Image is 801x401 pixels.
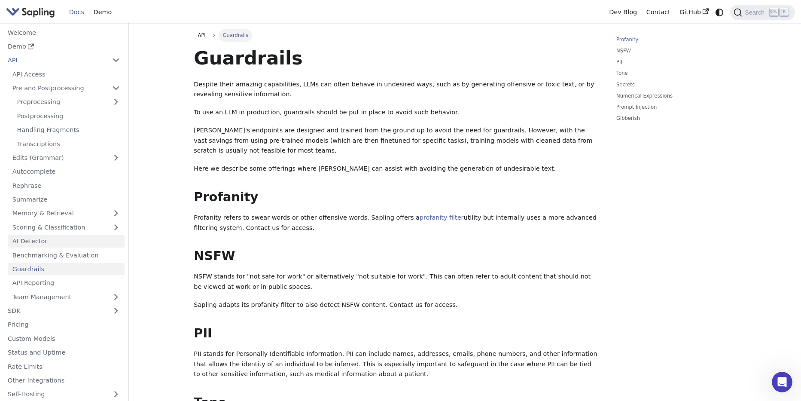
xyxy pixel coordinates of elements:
[616,114,733,122] a: Gibberish
[8,82,125,95] a: Pre and Postprocessing
[3,26,125,39] a: Welcome
[64,6,89,19] a: Docs
[194,326,597,341] h2: PII
[194,349,597,380] p: PII stands for Personally Identifiable Information. PII can include names, addresses, emails, pho...
[194,29,597,41] nav: Breadcrumbs
[8,193,125,206] a: Summarize
[3,54,107,67] a: API
[742,9,770,16] span: Search
[194,164,597,174] p: Here we describe some offerings where [PERSON_NAME] can assist with avoiding the generation of un...
[3,388,125,401] a: Self-Hosting
[675,6,713,19] a: GitHub
[219,29,252,41] span: Guardrails
[198,32,206,38] span: API
[8,68,125,80] a: API Access
[3,318,125,331] a: Pricing
[12,110,125,122] a: Postprocessing
[8,179,125,192] a: Rephrase
[194,107,597,118] p: To use an LLM in production, guardrails should be put in place to avoid such behavior.
[8,277,125,289] a: API Reporting
[642,6,675,19] a: Contact
[616,103,733,111] a: Prompt Injection
[194,29,210,41] a: API
[616,58,733,66] a: PII
[6,6,55,18] img: Sapling.ai
[8,207,125,220] a: Memory & Retrieval
[194,213,597,233] p: Profanity refers to swear words or other offensive words. Sapling offers a utility but internally...
[616,36,733,44] a: Profanity
[8,249,125,261] a: Benchmarking & Evaluation
[12,96,125,108] a: Preprocessing
[420,214,464,221] a: profanity filter
[3,332,125,345] a: Custom Models
[8,263,125,275] a: Guardrails
[8,235,125,248] a: AI Detector
[194,300,597,310] p: Sapling adapts its profanity filter to also detect NSFW content. Contact us for access.
[616,47,733,55] a: NSFW
[604,6,641,19] a: Dev Blog
[8,221,125,233] a: Scoring & Classification
[6,6,58,18] a: Sapling.ai
[3,40,125,53] a: Demo
[772,372,792,392] iframe: Intercom live chat
[12,138,125,150] a: Transcriptions
[194,272,597,292] p: NSFW stands for "not safe for work" or alternatively "not suitable for work". This can often refe...
[194,190,597,205] h2: Profanity
[194,248,597,264] h2: NSFW
[8,291,125,303] a: Team Management
[8,165,125,178] a: Autocomplete
[3,360,125,373] a: Rate Limits
[3,374,125,387] a: Other Integrations
[107,305,125,317] button: Expand sidebar category 'SDK'
[107,54,125,67] button: Collapse sidebar category 'API'
[730,5,795,20] button: Search (Ctrl+K)
[3,305,107,317] a: SDK
[8,152,125,164] a: Edits (Grammar)
[616,92,733,100] a: Numerical Expressions
[3,346,125,359] a: Status and Uptime
[194,126,597,156] p: [PERSON_NAME]'s endpoints are designed and trained from the ground up to avoid the need for guard...
[12,124,125,136] a: Handling Fragments
[194,80,597,100] p: Despite their amazing capabilities, LLMs can often behave in undesired ways, such as by generatin...
[616,81,733,89] a: Secrets
[194,46,597,70] h1: Guardrails
[780,8,789,16] kbd: K
[89,6,116,19] a: Demo
[713,6,726,18] button: Switch between dark and light mode (currently system mode)
[616,69,733,77] a: Tone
